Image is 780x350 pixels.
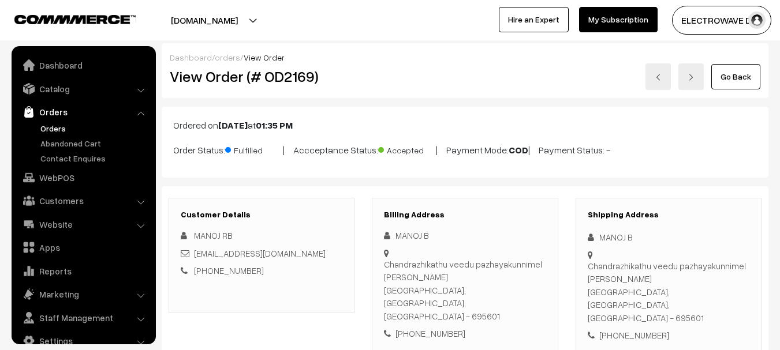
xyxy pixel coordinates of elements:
[14,15,136,24] img: COMMMERCE
[588,259,749,325] div: Chandrazhikathu veedu pazhayakunnimel [PERSON_NAME] [GEOGRAPHIC_DATA], [GEOGRAPHIC_DATA], [GEOGRA...
[711,64,760,89] a: Go Back
[218,119,248,131] b: [DATE]
[170,52,212,62] a: Dashboard
[588,231,749,244] div: MANOJ B
[14,167,152,188] a: WebPOS
[170,67,355,85] h2: View Order (# OD2169)
[14,284,152,304] a: Marketing
[655,74,662,81] img: left-arrow.png
[384,258,546,323] div: Chandrazhikathu veedu pazhayakunnimel [PERSON_NAME] [GEOGRAPHIC_DATA], [GEOGRAPHIC_DATA], [GEOGRA...
[194,265,264,276] a: [PHONE_NUMBER]
[130,6,278,35] button: [DOMAIN_NAME]
[14,214,152,235] a: Website
[14,55,152,76] a: Dashboard
[173,118,757,132] p: Ordered on at
[378,141,436,156] span: Accepted
[215,52,240,62] a: orders
[194,248,326,258] a: [EMAIL_ADDRESS][DOMAIN_NAME]
[14,101,152,122] a: Orders
[225,141,283,156] span: Fulfilled
[509,144,528,156] b: COD
[588,329,749,342] div: [PHONE_NUMBER]
[38,122,152,134] a: Orders
[244,52,285,62] span: View Order
[14,261,152,281] a: Reports
[384,210,546,220] h3: Billing Address
[672,6,771,35] button: ELECTROWAVE DE…
[14,190,152,211] a: Customers
[194,230,233,240] span: MANOJ RB
[181,210,342,220] h3: Customer Details
[688,74,695,81] img: right-arrow.png
[579,7,658,32] a: My Subscription
[14,237,152,258] a: Apps
[384,229,546,242] div: MANOJ B
[588,210,749,220] h3: Shipping Address
[14,12,115,25] a: COMMMERCE
[256,119,293,131] b: 01:35 PM
[173,141,757,157] p: Order Status: | Accceptance Status: | Payment Mode: | Payment Status: -
[170,51,760,63] div: / /
[499,7,569,32] a: Hire an Expert
[14,307,152,328] a: Staff Management
[38,152,152,164] a: Contact Enquires
[384,327,546,340] div: [PHONE_NUMBER]
[14,78,152,99] a: Catalog
[748,12,766,29] img: user
[38,137,152,149] a: Abandoned Cart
